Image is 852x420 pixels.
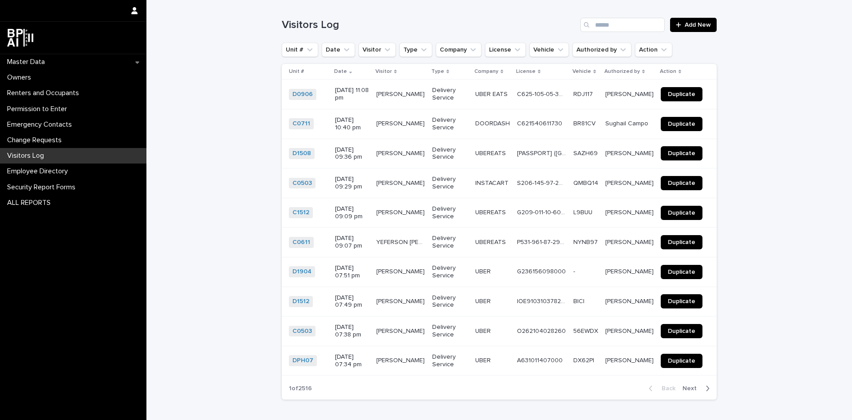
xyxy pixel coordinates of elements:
p: [PERSON_NAME] [605,237,655,246]
p: IOE9103103782447 [517,296,568,305]
a: Duplicate [661,117,702,131]
tr: C0611 [DATE] 09:07 pmYEFERSON [PERSON_NAME]YEFERSON [PERSON_NAME] Delivery ServiceUBEREATSUBEREAT... [282,228,717,257]
p: [DATE] 09:09 pm [335,205,369,220]
p: O262104028260 [517,326,568,335]
p: UBER [475,296,493,305]
a: D1512 [292,298,309,305]
p: [DATE] 09:29 pm [335,176,369,191]
button: Vehicle [529,43,569,57]
a: D0906 [292,91,313,98]
p: [PERSON_NAME] [376,178,426,187]
p: RDJ117 [573,89,595,98]
h1: Visitors Log [282,19,577,32]
p: [PERSON_NAME] [605,296,655,305]
p: CAMILO CARCAMO [376,89,426,98]
p: [DATE] 09:36 pm [335,146,369,161]
a: C0611 [292,239,310,246]
a: Duplicate [661,324,702,338]
p: [PERSON_NAME] [605,326,655,335]
p: Action [660,67,676,76]
a: Duplicate [661,265,702,279]
p: [PERSON_NAME] [605,178,655,187]
p: 56EWDX [573,326,600,335]
p: G236156098000 [517,266,568,276]
p: SAZH69 [573,148,600,157]
span: Duplicate [668,121,695,127]
button: Unit # [282,43,318,57]
p: Delivery Service [432,353,468,368]
a: C1512 [292,209,309,216]
p: [DATE] 09:07 pm [335,235,369,250]
p: UBER [475,355,493,364]
p: Sughail Campo [605,118,650,128]
tr: D0906 [DATE] 11:08 pm[PERSON_NAME][PERSON_NAME] Delivery ServiceUBER EATSUBER EATS C625-105-05-36... [282,80,717,109]
p: [PERSON_NAME] [376,118,426,128]
p: UBER EATS [475,89,509,98]
p: [PERSON_NAME] [605,355,655,364]
p: [DATE] 07:49 pm [335,294,369,309]
p: [PERSON_NAME] [376,266,426,276]
button: Type [399,43,432,57]
span: Duplicate [668,150,695,156]
button: Date [322,43,355,57]
p: Owners [4,73,38,82]
p: UBEREATS [475,148,508,157]
p: Vehicle [572,67,591,76]
p: NYNB97 [573,237,600,246]
p: UBER [475,326,493,335]
a: DPH07 [292,357,313,364]
tr: DPH07 [DATE] 07:34 pm[PERSON_NAME][PERSON_NAME] Delivery ServiceUBERUBER A631011407000A6310114070... [282,346,717,376]
p: S206-145-97-200-0 [517,178,568,187]
tr: C1512 [DATE] 09:09 pm[PERSON_NAME][PERSON_NAME] Delivery ServiceUBEREATSUBEREATS G209-011-10-600-... [282,198,717,228]
p: Delivery Service [432,176,468,191]
p: Emergency Contacts [4,120,79,129]
p: [DATE] 11:08 pm [335,87,369,102]
button: Back [642,384,679,392]
p: INSTACART [475,178,510,187]
button: Authorized by [572,43,631,57]
tr: C0503 [DATE] 09:29 pm[PERSON_NAME][PERSON_NAME] Delivery ServiceINSTACARTINSTACART S206-145-97-20... [282,168,717,198]
p: UBEREATS [475,237,508,246]
span: Duplicate [668,180,695,186]
span: Duplicate [668,358,695,364]
a: Duplicate [661,146,702,160]
p: Master Data [4,58,52,66]
p: Unit # [289,67,304,76]
p: G209-011-10-600-0 [517,207,568,216]
p: Delivery Service [432,294,468,309]
tr: C0711 [DATE] 10:40 pm[PERSON_NAME][PERSON_NAME] Delivery ServiceDOORDASHDOORDASH C621540611730C62... [282,109,717,139]
a: C0503 [292,180,312,187]
a: Duplicate [661,206,702,220]
p: DX62PI [573,355,596,364]
p: Type [431,67,444,76]
p: Visitors Log [4,152,51,160]
p: Employee Directory [4,167,75,176]
p: [DATE] 07:34 pm [335,353,369,368]
p: N07468470 (MEXICO PASSPORT) [517,148,568,157]
p: C621540611730 [517,118,564,128]
p: [DATE] 07:38 pm [335,324,369,339]
p: L9BUU [573,207,594,216]
p: Delivery Service [432,116,468,132]
span: Duplicate [668,328,695,334]
span: Duplicate [668,269,695,275]
p: Delivery Service [432,235,468,250]
a: Add New [670,18,717,32]
img: dwgmcNfxSF6WIOOXiGgu [7,29,33,47]
p: Authorized by [604,67,640,76]
tr: C0503 [DATE] 07:38 pm[PERSON_NAME][PERSON_NAME] Delivery ServiceUBERUBER O262104028260O2621040282... [282,316,717,346]
p: [DATE] 10:40 pm [335,116,369,132]
button: Action [635,43,672,57]
p: Company [474,67,498,76]
p: UBEREATS [475,207,508,216]
p: QMBQ14 [573,178,600,187]
p: IREK BLASQUEZ [376,148,426,157]
button: Visitor [359,43,396,57]
p: P531-961-87-299-0 [517,237,568,246]
input: Search [580,18,665,32]
p: YEFERSON PUENTES [376,237,427,246]
p: Fabian Wisniacki [605,207,655,216]
a: Duplicate [661,294,702,308]
a: Duplicate [661,235,702,249]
